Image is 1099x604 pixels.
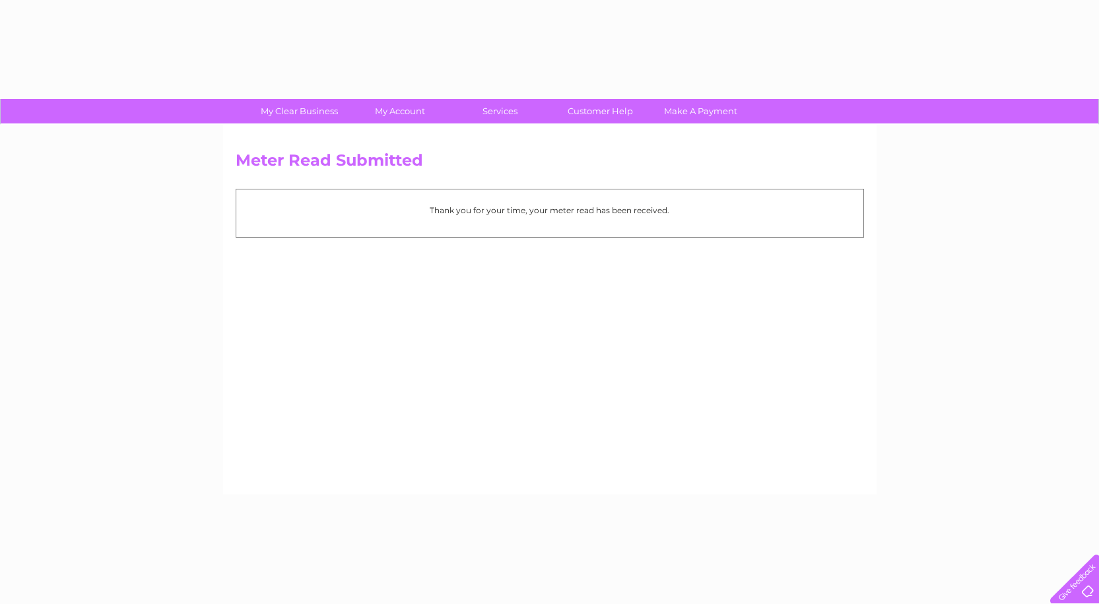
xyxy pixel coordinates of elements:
a: My Clear Business [245,99,354,123]
a: Services [446,99,554,123]
a: My Account [345,99,454,123]
h2: Meter Read Submitted [236,151,864,176]
a: Customer Help [546,99,655,123]
a: Make A Payment [646,99,755,123]
p: Thank you for your time, your meter read has been received. [243,204,857,217]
